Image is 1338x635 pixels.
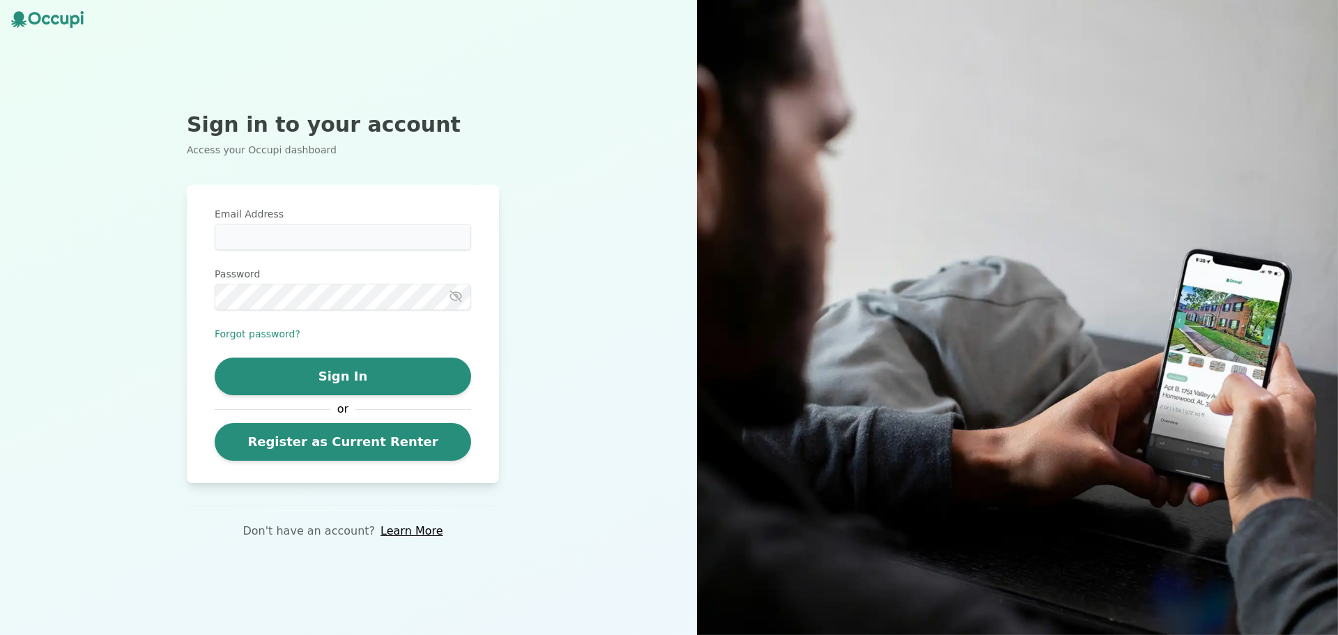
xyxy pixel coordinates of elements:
span: or [330,401,355,418]
h2: Sign in to your account [187,112,499,137]
label: Password [215,267,471,281]
a: Learn More [380,523,443,540]
label: Email Address [215,207,471,221]
button: Sign In [215,358,471,395]
a: Register as Current Renter [215,423,471,461]
p: Don't have an account? [243,523,375,540]
p: Access your Occupi dashboard [187,143,499,157]
button: Forgot password? [215,327,300,341]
